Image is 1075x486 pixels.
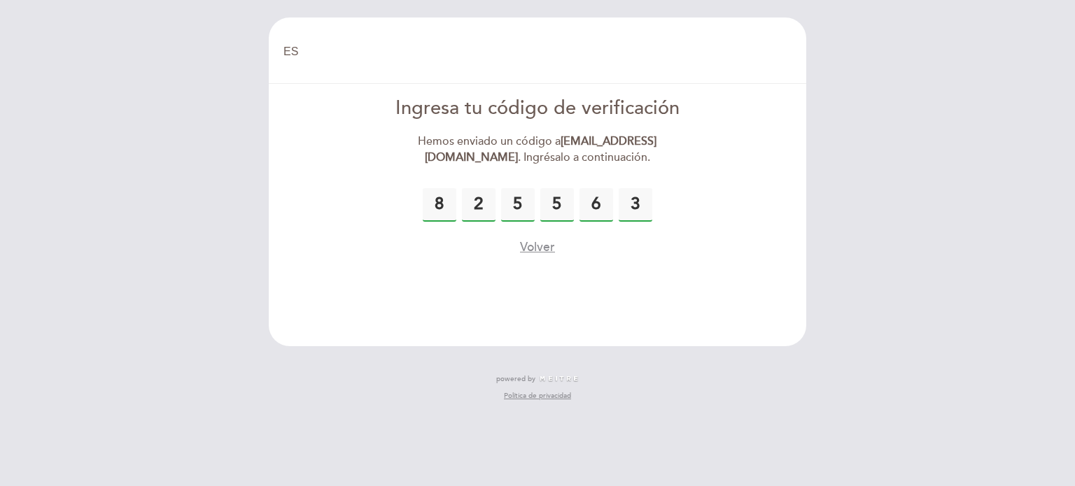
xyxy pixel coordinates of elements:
[520,238,555,256] button: Volver
[539,376,579,383] img: MEITRE
[619,188,652,222] input: 0
[540,188,574,222] input: 0
[377,134,698,166] div: Hemos enviado un código a . Ingrésalo a continuación.
[423,188,456,222] input: 0
[425,134,657,164] strong: [EMAIL_ADDRESS][DOMAIN_NAME]
[579,188,613,222] input: 0
[504,391,571,401] a: Política de privacidad
[377,95,698,122] div: Ingresa tu código de verificación
[501,188,535,222] input: 0
[496,374,535,384] span: powered by
[462,188,496,222] input: 0
[496,374,579,384] a: powered by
